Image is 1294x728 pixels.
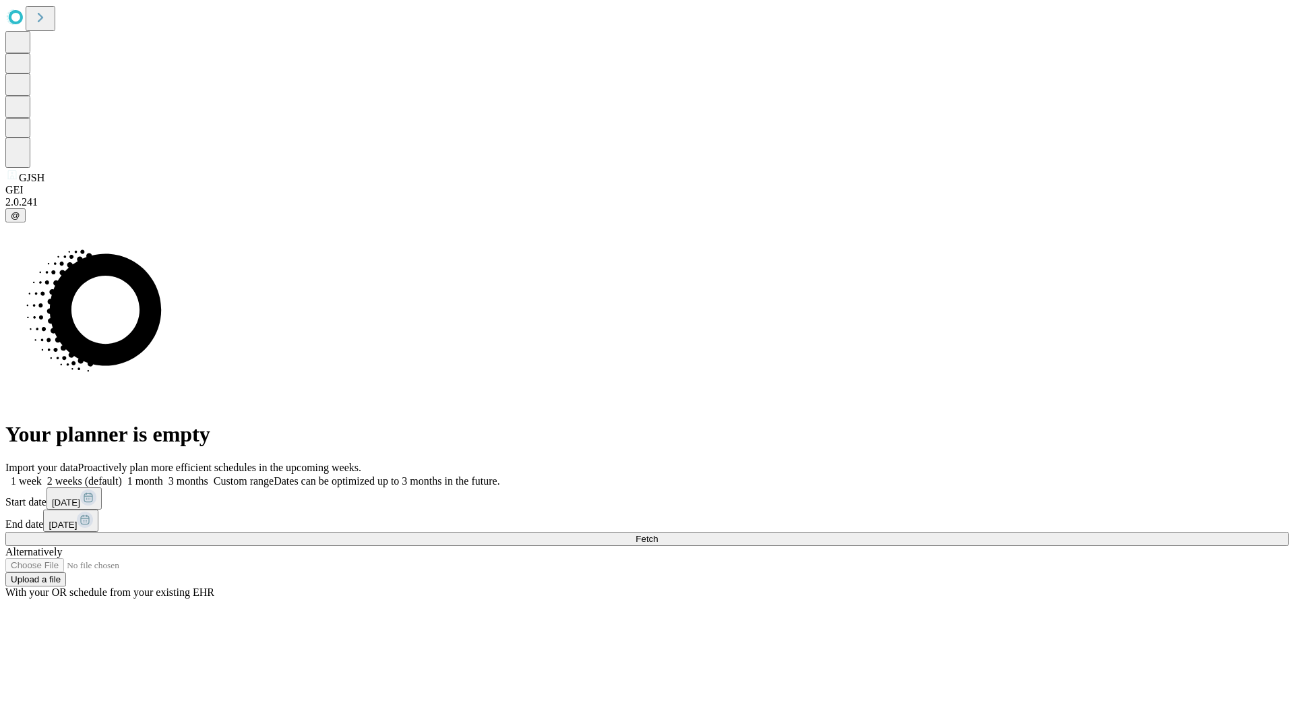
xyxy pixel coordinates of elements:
button: @ [5,208,26,222]
button: Fetch [5,532,1289,546]
span: Fetch [636,534,658,544]
span: @ [11,210,20,220]
div: GEI [5,184,1289,196]
span: [DATE] [52,497,80,508]
button: Upload a file [5,572,66,586]
span: 2 weeks (default) [47,475,122,487]
span: Dates can be optimized up to 3 months in the future. [274,475,499,487]
div: 2.0.241 [5,196,1289,208]
h1: Your planner is empty [5,422,1289,447]
span: 3 months [168,475,208,487]
span: Custom range [214,475,274,487]
span: Proactively plan more efficient schedules in the upcoming weeks. [78,462,361,473]
span: GJSH [19,172,44,183]
span: Import your data [5,462,78,473]
div: End date [5,510,1289,532]
button: [DATE] [47,487,102,510]
span: 1 week [11,475,42,487]
span: 1 month [127,475,163,487]
span: Alternatively [5,546,62,557]
button: [DATE] [43,510,98,532]
div: Start date [5,487,1289,510]
span: [DATE] [49,520,77,530]
span: With your OR schedule from your existing EHR [5,586,214,598]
